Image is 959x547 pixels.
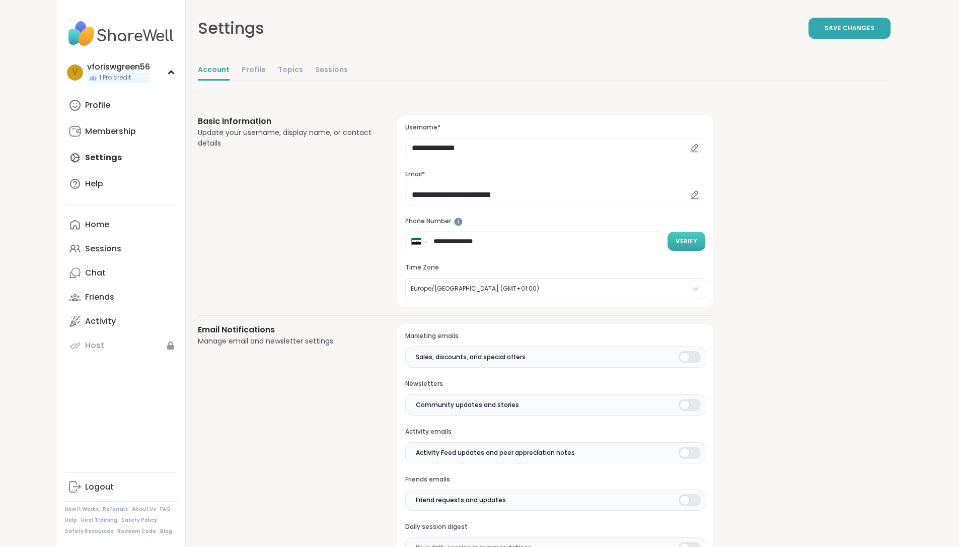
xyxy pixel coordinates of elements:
span: 1 Pro credit [99,74,131,82]
span: v [72,66,78,79]
h3: Phone Number [405,217,705,226]
a: FAQ [160,506,171,513]
h3: Time Zone [405,263,705,272]
a: How It Works [65,506,99,513]
a: Redeem Code [117,528,156,535]
div: Settings [198,16,264,40]
h3: Email Notifications [198,324,374,336]
span: Community updates and stories [416,400,519,409]
div: Home [85,219,109,230]
a: Activity [65,309,177,333]
a: Topics [278,60,303,81]
a: Host Training [81,517,117,524]
h3: Marketing emails [405,332,705,340]
div: vforiswgreen56 [87,61,150,73]
a: Help [65,517,77,524]
h3: Basic Information [198,115,374,127]
span: Save Changes [825,24,874,33]
div: Logout [85,482,114,493]
div: Help [85,178,103,189]
h3: Username* [405,123,705,132]
a: Profile [242,60,266,81]
a: Sessions [315,60,348,81]
a: Logout [65,475,177,499]
h3: Daily session digest [405,523,705,531]
a: Account [198,60,230,81]
a: Referrals [103,506,128,513]
button: Verify [668,232,705,251]
a: Safety Resources [65,528,113,535]
a: Home [65,213,177,237]
a: About Us [132,506,156,513]
img: ShareWell Nav Logo [65,16,177,51]
div: Profile [85,100,110,111]
a: Chat [65,261,177,285]
a: Sessions [65,237,177,261]
div: Chat [85,267,106,279]
h3: Email* [405,170,705,179]
button: Save Changes [808,18,891,39]
div: Membership [85,126,136,137]
h3: Activity emails [405,428,705,436]
div: Sessions [85,243,121,254]
iframe: Spotlight [454,218,463,226]
h3: Newsletters [405,380,705,388]
div: Friends [85,292,114,303]
span: Activity Feed updates and peer appreciation notes [416,448,575,457]
div: Manage email and newsletter settings [198,336,374,347]
div: Host [85,340,104,351]
a: Profile [65,93,177,117]
a: Help [65,172,177,196]
a: Blog [160,528,172,535]
a: Friends [65,285,177,309]
div: Update your username, display name, or contact details [198,127,374,149]
span: Verify [676,237,697,246]
span: Sales, discounts, and special offers [416,353,526,362]
span: Friend requests and updates [416,496,506,505]
a: Host [65,333,177,358]
a: Membership [65,119,177,144]
a: Safety Policy [121,517,157,524]
div: Activity [85,316,116,327]
h3: Friends emails [405,475,705,484]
